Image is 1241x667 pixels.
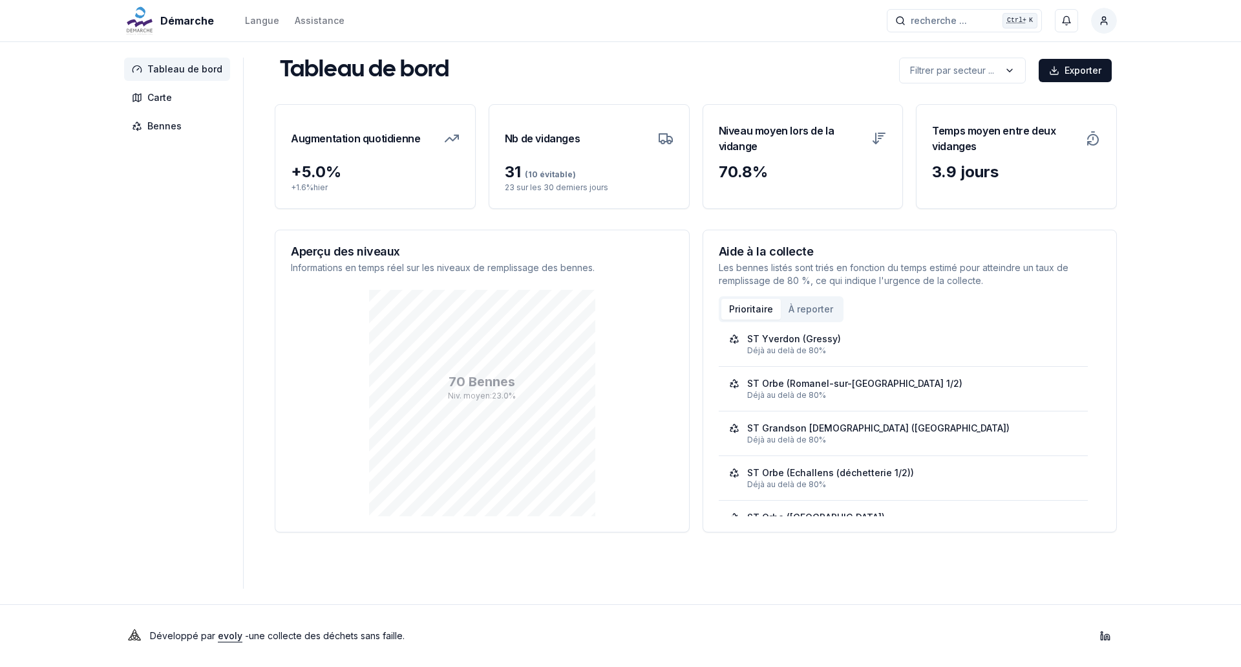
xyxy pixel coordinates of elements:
[521,169,576,179] span: (10 évitable)
[505,162,674,182] div: 31
[124,5,155,36] img: Démarche Logo
[747,377,962,390] div: ST Orbe (Romanel-sur-[GEOGRAPHIC_DATA] 1/2)
[160,13,214,28] span: Démarche
[747,422,1010,435] div: ST Grandson [DEMOGRAPHIC_DATA] ([GEOGRAPHIC_DATA])
[932,162,1101,182] div: 3.9 jours
[729,377,1078,400] a: ST Orbe (Romanel-sur-[GEOGRAPHIC_DATA] 1/2)Déjà au delà de 80%
[147,91,172,104] span: Carte
[729,422,1078,445] a: ST Grandson [DEMOGRAPHIC_DATA] ([GEOGRAPHIC_DATA])Déjà au delà de 80%
[1039,59,1112,82] button: Exporter
[729,466,1078,490] a: ST Orbe (Echallens (déchetterie 1/2))Déjà au delà de 80%
[124,626,145,646] img: Evoly Logo
[721,299,781,320] button: Prioritaire
[719,162,887,182] div: 70.8 %
[729,511,1078,534] a: ST Orbe ([GEOGRAPHIC_DATA])
[280,58,449,83] h1: Tableau de bord
[291,162,460,182] div: + 5.0 %
[245,14,279,27] div: Langue
[747,466,914,479] div: ST Orbe (Echallens (déchetterie 1/2))
[747,390,1078,400] div: Déjà au delà de 80%
[887,9,1042,32] button: recherche ...Ctrl+K
[218,630,242,641] a: evoly
[124,58,235,81] a: Tableau de bord
[747,333,841,345] div: ST Yverdon (Gressy)
[291,261,674,274] p: Informations en temps réel sur les niveaux de remplissage des bennes.
[505,182,674,193] p: 23 sur les 30 derniers jours
[910,64,994,77] p: Filtrer par secteur ...
[147,120,182,133] span: Bennes
[781,299,841,320] button: À reporter
[150,627,405,645] p: Développé par - une collecte des déchets sans faille .
[124,115,235,138] a: Bennes
[719,120,864,157] h3: Niveau moyen lors de la vidange
[729,333,1078,356] a: ST Yverdon (Gressy)Déjà au delà de 80%
[124,86,235,109] a: Carte
[747,479,1078,490] div: Déjà au delà de 80%
[747,435,1078,445] div: Déjà au delà de 80%
[747,511,885,524] div: ST Orbe ([GEOGRAPHIC_DATA])
[291,246,674,257] h3: Aperçu des niveaux
[124,13,219,28] a: Démarche
[719,246,1101,257] h3: Aide à la collecte
[291,120,420,157] h3: Augmentation quotidienne
[147,63,222,76] span: Tableau de bord
[245,13,279,28] button: Langue
[505,120,580,157] h3: Nb de vidanges
[899,58,1026,83] button: label
[747,345,1078,356] div: Déjà au delà de 80%
[295,13,345,28] a: Assistance
[291,182,460,193] p: + 1.6 % hier
[932,120,1077,157] h3: Temps moyen entre deux vidanges
[719,261,1101,287] p: Les bennes listés sont triés en fonction du temps estimé pour atteindre un taux de remplissage de...
[911,14,967,27] span: recherche ...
